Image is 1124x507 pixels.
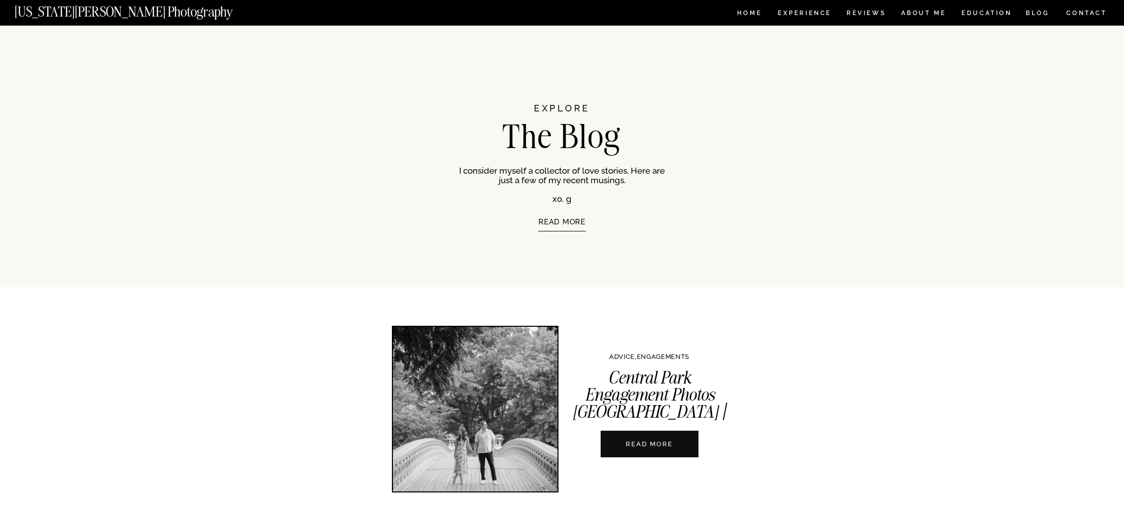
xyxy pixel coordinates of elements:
[475,104,649,123] h2: EXPLORE
[637,353,689,360] a: ENGAGEMENTS
[594,439,705,449] a: READ MORE
[477,218,647,254] a: READ MORE
[573,366,727,440] a: Central Park Engagement Photos [GEOGRAPHIC_DATA] | A Complete Guide
[601,431,698,457] a: Central Park Engagement Photos NYC | A Complete Guide
[847,10,884,19] a: REVIEWS
[1066,8,1107,19] a: CONTACT
[901,10,946,19] a: ABOUT ME
[554,353,745,360] p: ,
[15,5,266,14] a: [US_STATE][PERSON_NAME] Photography
[778,10,830,19] a: Experience
[609,353,635,360] a: ADVICE
[960,10,1013,19] a: EDUCATION
[1026,10,1050,19] a: BLOG
[393,327,557,491] a: Central Park Engagement Photos NYC | A Complete Guide
[447,120,677,150] h1: The Blog
[735,10,764,19] a: HOME
[459,166,665,202] p: I consider myself a collector of love stories. Here are just a few of my recent musings. xo, g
